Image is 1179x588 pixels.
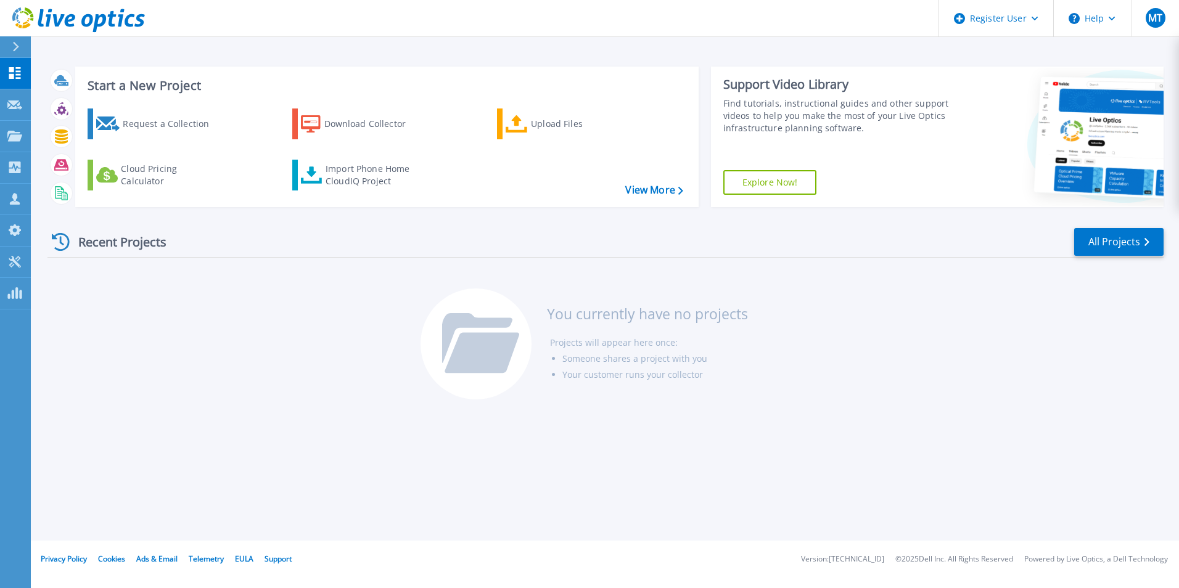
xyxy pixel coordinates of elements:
[497,108,635,139] a: Upload Files
[625,184,683,196] a: View More
[723,97,954,134] div: Find tutorials, instructional guides and other support videos to help you make the most of your L...
[1024,555,1168,563] li: Powered by Live Optics, a Dell Technology
[121,163,220,187] div: Cloud Pricing Calculator
[136,553,178,564] a: Ads & Email
[88,160,225,190] a: Cloud Pricing Calculator
[324,112,423,136] div: Download Collector
[723,170,817,195] a: Explore Now!
[189,553,224,564] a: Telemetry
[723,76,954,92] div: Support Video Library
[123,112,221,136] div: Request a Collection
[235,553,253,564] a: EULA
[88,79,683,92] h3: Start a New Project
[895,555,1013,563] li: © 2025 Dell Inc. All Rights Reserved
[326,163,422,187] div: Import Phone Home CloudIQ Project
[801,555,884,563] li: Version: [TECHNICAL_ID]
[1074,228,1164,256] a: All Projects
[1148,13,1162,23] span: MT
[47,227,183,257] div: Recent Projects
[292,108,430,139] a: Download Collector
[547,307,748,321] h3: You currently have no projects
[265,553,292,564] a: Support
[98,553,125,564] a: Cookies
[550,335,748,351] li: Projects will appear here once:
[88,108,225,139] a: Request a Collection
[41,553,87,564] a: Privacy Policy
[562,351,748,367] li: Someone shares a project with you
[531,112,630,136] div: Upload Files
[562,367,748,383] li: Your customer runs your collector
